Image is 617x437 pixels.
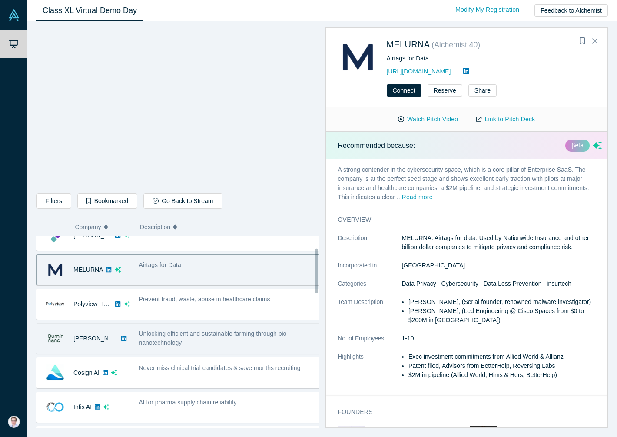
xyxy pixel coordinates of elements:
[115,267,121,273] svg: dsa ai sparkles
[73,335,123,342] a: [PERSON_NAME]
[36,193,71,209] button: Filters
[588,34,601,48] button: Close
[338,215,590,224] h3: overview
[46,260,64,279] img: MELURNA's Logo
[143,193,222,209] button: Go Back to Stream
[402,234,602,252] p: MELURNA. Airtags for data. Used by Nationwide Insurance and other billion dollar companies to mit...
[75,218,131,236] button: Company
[124,301,130,307] svg: dsa ai sparkles
[77,193,137,209] button: Bookmarked
[46,295,64,313] img: Polyview Health's Logo
[140,218,313,236] button: Description
[576,35,588,47] button: Bookmark
[338,407,590,417] h3: Founders
[402,261,602,270] dd: [GEOGRAPHIC_DATA]
[338,37,378,77] img: MELURNA's Logo
[408,361,602,370] li: Patent filed, Advisors from BetterHelp, Reversing Labs
[338,279,402,297] dt: Categories
[338,261,402,279] dt: Incorporated in
[103,404,109,410] svg: dsa ai sparkles
[8,416,20,428] img: Eric Ver Ploeg's Account
[338,297,402,334] dt: Team Description
[593,141,602,150] svg: dsa ai sparkles
[75,218,101,236] span: Company
[402,193,433,203] button: Read more
[73,404,92,410] a: Infis AI
[73,300,117,307] a: Polyview Health
[375,426,441,434] a: [PERSON_NAME]
[387,40,430,49] a: MELURNA
[36,0,143,21] a: Class XL Virtual Demo Day
[338,234,402,261] dt: Description
[111,370,117,376] svg: dsa ai sparkles
[139,296,270,303] span: Prevent fraud, waste, abuse in healthcare claims
[46,364,64,382] img: Cosign AI's Logo
[565,140,590,152] div: βeta
[389,112,467,127] button: Watch Pitch Video
[431,40,480,49] small: ( Alchemist 40 )
[8,9,20,21] img: Alchemist Vault Logo
[402,280,572,287] span: Data Privacy · Cybersecurity · Data Loss Prevention · insurtech
[408,307,602,325] li: [PERSON_NAME], (Led Engineering @ Cisco Spaces from $0 to $200M in [GEOGRAPHIC_DATA])
[37,28,319,187] iframe: MELURNA
[139,399,237,406] span: AI for pharma supply chain reliability
[139,261,181,268] span: Airtags for Data
[73,266,103,273] a: MELURNA
[73,369,100,376] a: Cosign AI
[408,297,602,307] li: [PERSON_NAME], (Serial founder, renowned malware investigator)
[387,84,421,97] button: Connect
[408,352,602,361] li: Exec investment commitments from Allied World & Allianz
[46,329,64,347] img: Qumir Nano's Logo
[46,398,64,416] img: Infis AI's Logo
[467,112,544,127] a: Link to Pitch Deck
[428,84,462,97] button: Reserve
[73,232,123,239] a: [PERSON_NAME]
[408,370,602,380] li: $2M in pipeline (Allied World, Hims & Hers, BetterHelp)
[139,330,289,346] span: Unlocking efficient and sustainable farming through bio-nanotechnology.
[534,4,608,17] button: Feedback to Alchemist
[506,426,572,434] a: [PERSON_NAME]
[387,68,451,75] a: [URL][DOMAIN_NAME]
[402,334,602,343] dd: 1-10
[139,364,301,371] span: Never miss clinical trial candidates & save months recruiting
[140,218,170,236] span: Description
[446,2,528,17] a: Modify My Registration
[387,54,596,63] div: Airtags for Data
[468,84,497,97] button: Share
[338,352,402,389] dt: Highlights
[338,334,402,352] dt: No. of Employees
[326,159,614,209] p: A strong contender in the cybersecurity space, which is a core pillar of Enterprise SaaS. The com...
[338,140,415,151] p: Recommended because:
